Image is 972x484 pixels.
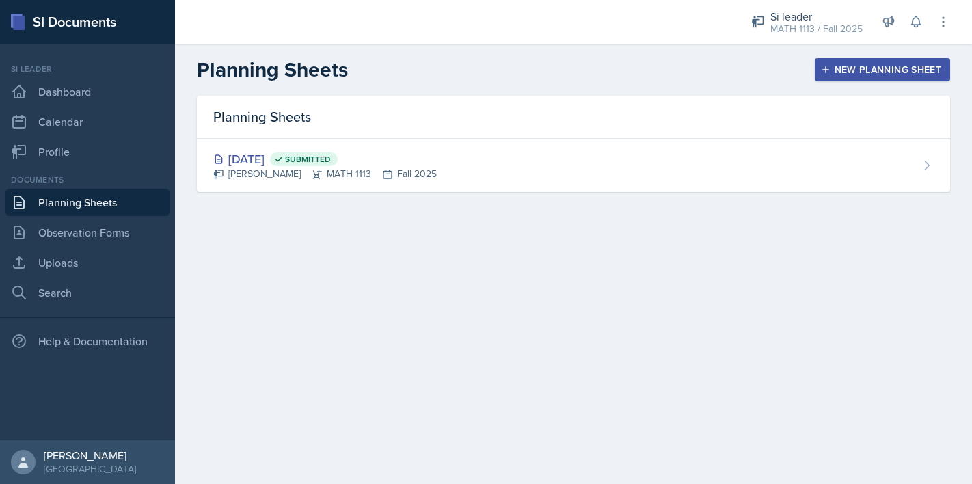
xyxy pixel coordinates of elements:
[5,249,170,276] a: Uploads
[285,154,331,165] span: Submitted
[5,327,170,355] div: Help & Documentation
[197,139,950,192] a: [DATE] Submitted [PERSON_NAME]MATH 1113Fall 2025
[5,63,170,75] div: Si leader
[815,58,950,81] button: New Planning Sheet
[197,57,348,82] h2: Planning Sheets
[770,8,863,25] div: Si leader
[5,219,170,246] a: Observation Forms
[824,64,941,75] div: New Planning Sheet
[5,189,170,216] a: Planning Sheets
[213,150,437,168] div: [DATE]
[5,78,170,105] a: Dashboard
[44,448,136,462] div: [PERSON_NAME]
[5,279,170,306] a: Search
[197,96,950,139] div: Planning Sheets
[44,462,136,476] div: [GEOGRAPHIC_DATA]
[5,138,170,165] a: Profile
[5,174,170,186] div: Documents
[213,167,437,181] div: [PERSON_NAME] MATH 1113 Fall 2025
[5,108,170,135] a: Calendar
[770,22,863,36] div: MATH 1113 / Fall 2025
